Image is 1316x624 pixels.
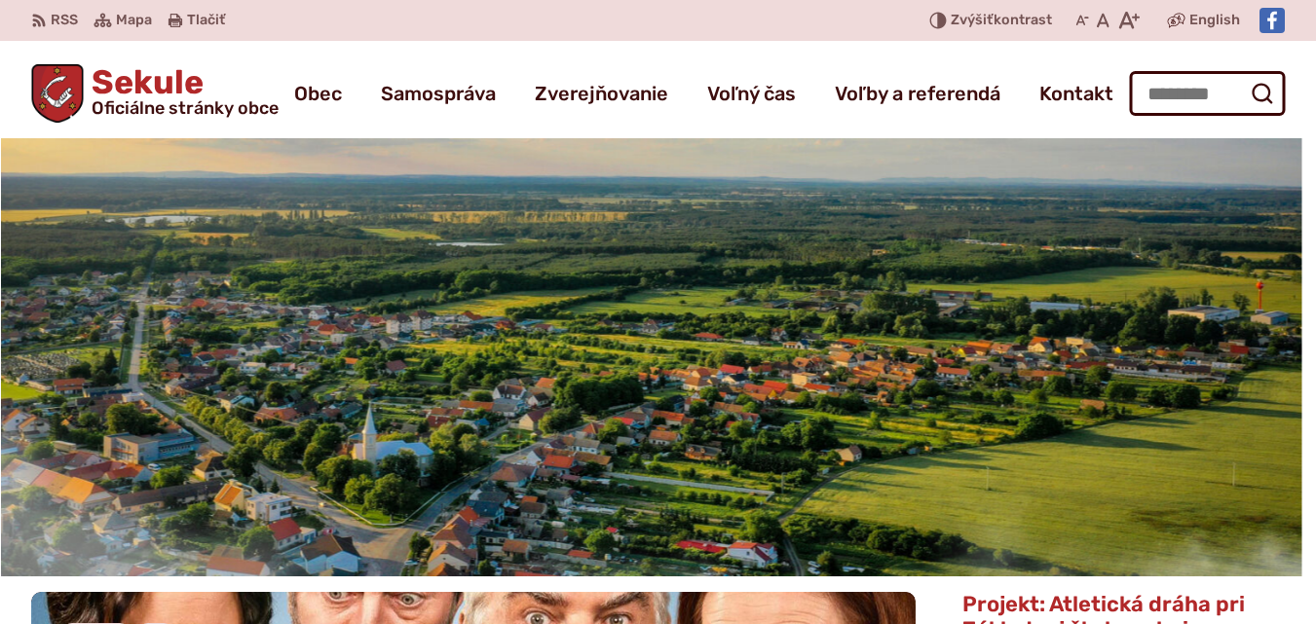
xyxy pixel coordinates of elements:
[84,66,279,117] h1: Sekule
[187,13,225,29] span: Tlačiť
[835,66,1000,121] a: Voľby a referendá
[1039,66,1113,121] a: Kontakt
[1260,8,1285,33] img: Prejsť na Facebook stránku
[294,66,342,121] a: Obec
[707,66,796,121] a: Voľný čas
[951,12,994,28] span: Zvýšiť
[535,66,668,121] a: Zverejňovanie
[51,9,78,32] span: RSS
[116,9,152,32] span: Mapa
[1189,9,1240,32] span: English
[92,99,279,117] span: Oficiálne stránky obce
[1185,9,1244,32] a: English
[31,64,279,123] a: Logo Sekule, prejsť na domovskú stránku.
[381,66,496,121] a: Samospráva
[951,13,1052,29] span: kontrast
[31,64,84,123] img: Prejsť na domovskú stránku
